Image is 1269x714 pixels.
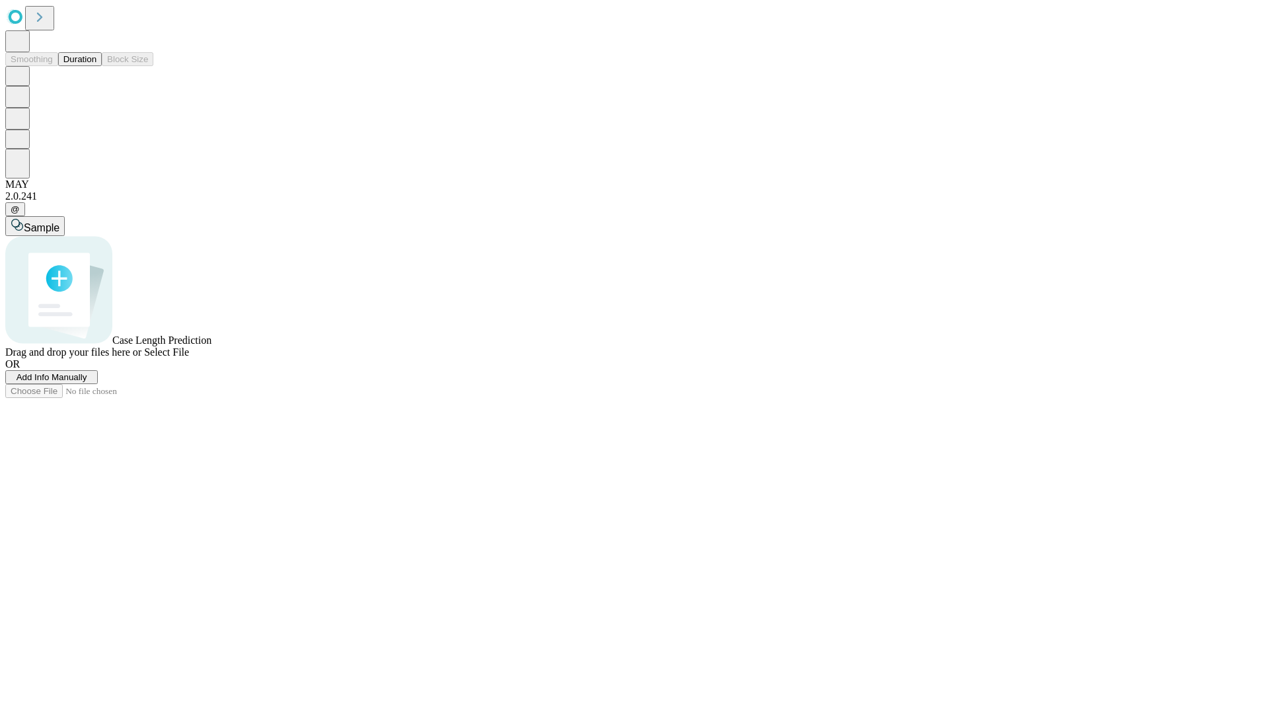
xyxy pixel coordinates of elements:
[5,358,20,370] span: OR
[24,222,59,233] span: Sample
[144,346,189,358] span: Select File
[11,204,20,214] span: @
[58,52,102,66] button: Duration
[5,202,25,216] button: @
[5,52,58,66] button: Smoothing
[112,335,211,346] span: Case Length Prediction
[5,346,141,358] span: Drag and drop your files here or
[5,190,1264,202] div: 2.0.241
[5,370,98,384] button: Add Info Manually
[5,178,1264,190] div: MAY
[102,52,153,66] button: Block Size
[17,372,87,382] span: Add Info Manually
[5,216,65,236] button: Sample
